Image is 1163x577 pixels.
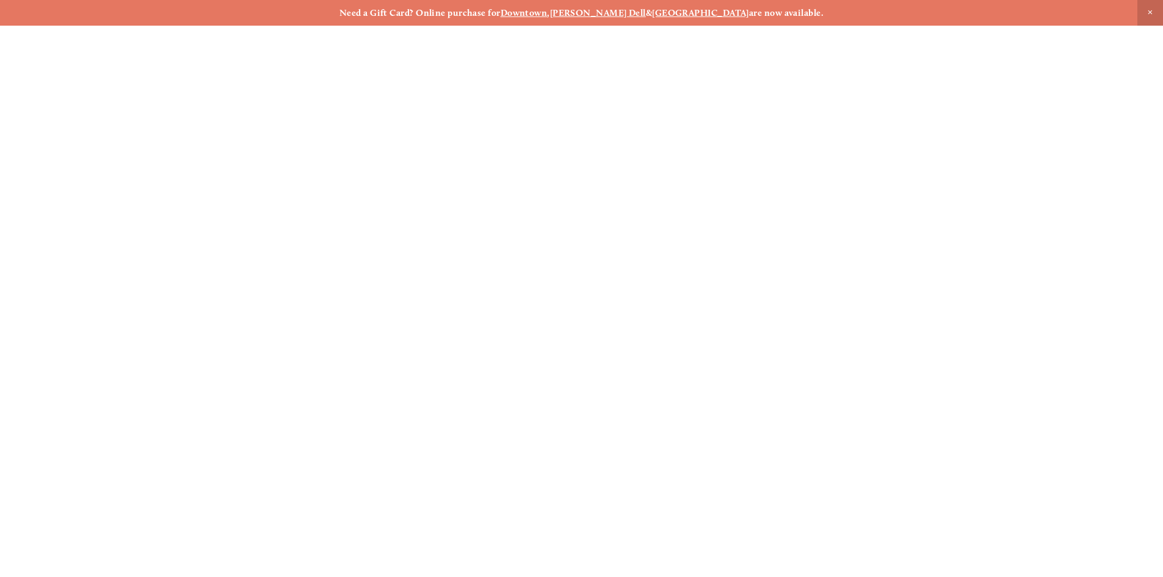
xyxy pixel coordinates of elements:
[749,7,824,18] strong: are now available.
[547,7,549,18] strong: ,
[501,7,548,18] a: Downtown
[339,7,501,18] strong: Need a Gift Card? Online purchase for
[652,7,749,18] a: [GEOGRAPHIC_DATA]
[550,7,646,18] a: [PERSON_NAME] Dell
[646,7,652,18] strong: &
